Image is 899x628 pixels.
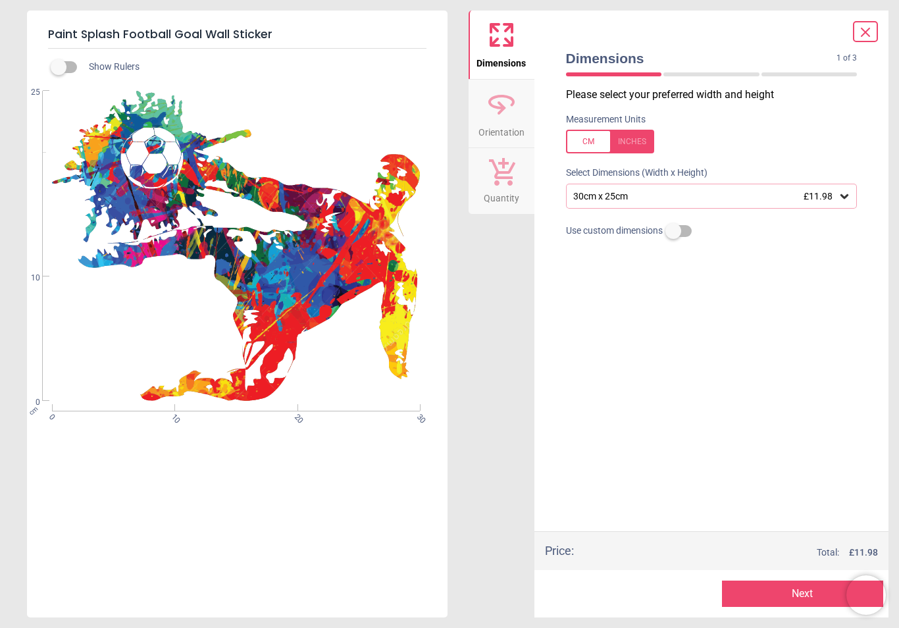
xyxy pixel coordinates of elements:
[722,581,883,607] button: Next
[836,53,857,64] span: 1 of 3
[59,59,448,75] div: Show Rulers
[15,87,40,98] span: 25
[168,412,177,421] span: 10
[28,405,39,417] span: cm
[804,191,833,201] span: £11.98
[846,575,886,615] iframe: Brevo live chat
[15,273,40,284] span: 10
[566,113,646,126] label: Measurement Units
[476,51,526,70] span: Dimensions
[594,546,879,560] div: Total:
[572,191,838,202] div: 30cm x 25cm
[854,547,878,558] span: 11.98
[484,186,519,205] span: Quantity
[478,120,525,140] span: Orientation
[469,80,534,148] button: Orientation
[292,412,300,421] span: 20
[15,397,40,408] span: 0
[555,167,707,180] label: Select Dimensions (Width x Height)
[469,148,534,214] button: Quantity
[48,21,426,49] h5: Paint Splash Football Goal Wall Sticker
[414,412,423,421] span: 30
[849,546,878,560] span: £
[566,88,868,102] p: Please select your preferred width and height
[469,11,534,79] button: Dimensions
[566,49,837,68] span: Dimensions
[46,412,55,421] span: 0
[566,224,663,238] span: Use custom dimensions
[545,542,574,559] div: Price :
